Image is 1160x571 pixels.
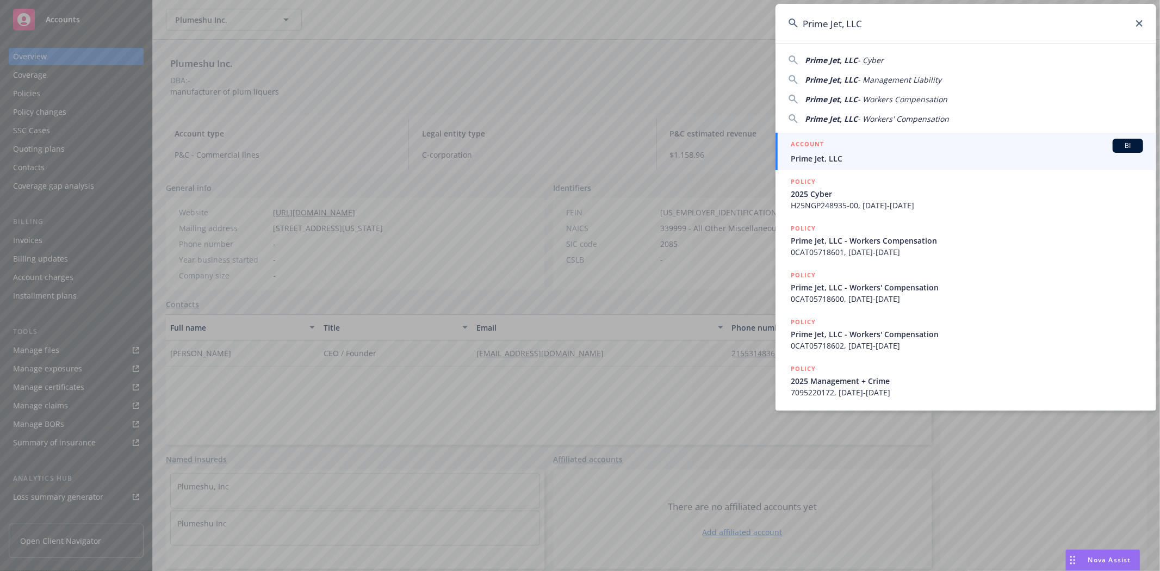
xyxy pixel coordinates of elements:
span: - Workers' Compensation [858,114,949,124]
span: BI [1117,141,1139,151]
div: Drag to move [1066,550,1080,570]
span: Prime Jet, LLC [791,153,1143,164]
span: - Workers Compensation [858,94,947,104]
span: 7095220172, [DATE]-[DATE] [791,387,1143,398]
span: H25NGP248935-00, [DATE]-[DATE] [791,200,1143,211]
span: Nova Assist [1088,555,1131,564]
span: Prime Jet, LLC [805,55,858,65]
span: 2025 Management + Crime [791,375,1143,387]
span: Prime Jet, LLC - Workers Compensation [791,235,1143,246]
span: 0CAT05718601, [DATE]-[DATE] [791,246,1143,258]
span: Prime Jet, LLC - Workers' Compensation [791,282,1143,293]
h5: POLICY [791,176,816,187]
h5: POLICY [791,316,816,327]
span: 2025 Cyber [791,188,1143,200]
h5: POLICY [791,363,816,374]
a: POLICYPrime Jet, LLC - Workers' Compensation0CAT05718600, [DATE]-[DATE] [776,264,1156,311]
span: Prime Jet, LLC [805,94,858,104]
h5: POLICY [791,270,816,281]
h5: POLICY [791,223,816,234]
button: Nova Assist [1065,549,1140,571]
input: Search... [776,4,1156,43]
a: POLICYPrime Jet, LLC - Workers' Compensation0CAT05718602, [DATE]-[DATE] [776,311,1156,357]
span: - Cyber [858,55,884,65]
span: Prime Jet, LLC - Workers' Compensation [791,328,1143,340]
a: ACCOUNTBIPrime Jet, LLC [776,133,1156,170]
span: Prime Jet, LLC [805,114,858,124]
span: 0CAT05718600, [DATE]-[DATE] [791,293,1143,305]
a: POLICY2025 Management + Crime7095220172, [DATE]-[DATE] [776,357,1156,404]
span: 0CAT05718602, [DATE]-[DATE] [791,340,1143,351]
h5: ACCOUNT [791,139,824,152]
a: POLICYPrime Jet, LLC - Workers Compensation0CAT05718601, [DATE]-[DATE] [776,217,1156,264]
span: Prime Jet, LLC [805,75,858,85]
a: POLICY2025 CyberH25NGP248935-00, [DATE]-[DATE] [776,170,1156,217]
span: - Management Liability [858,75,941,85]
